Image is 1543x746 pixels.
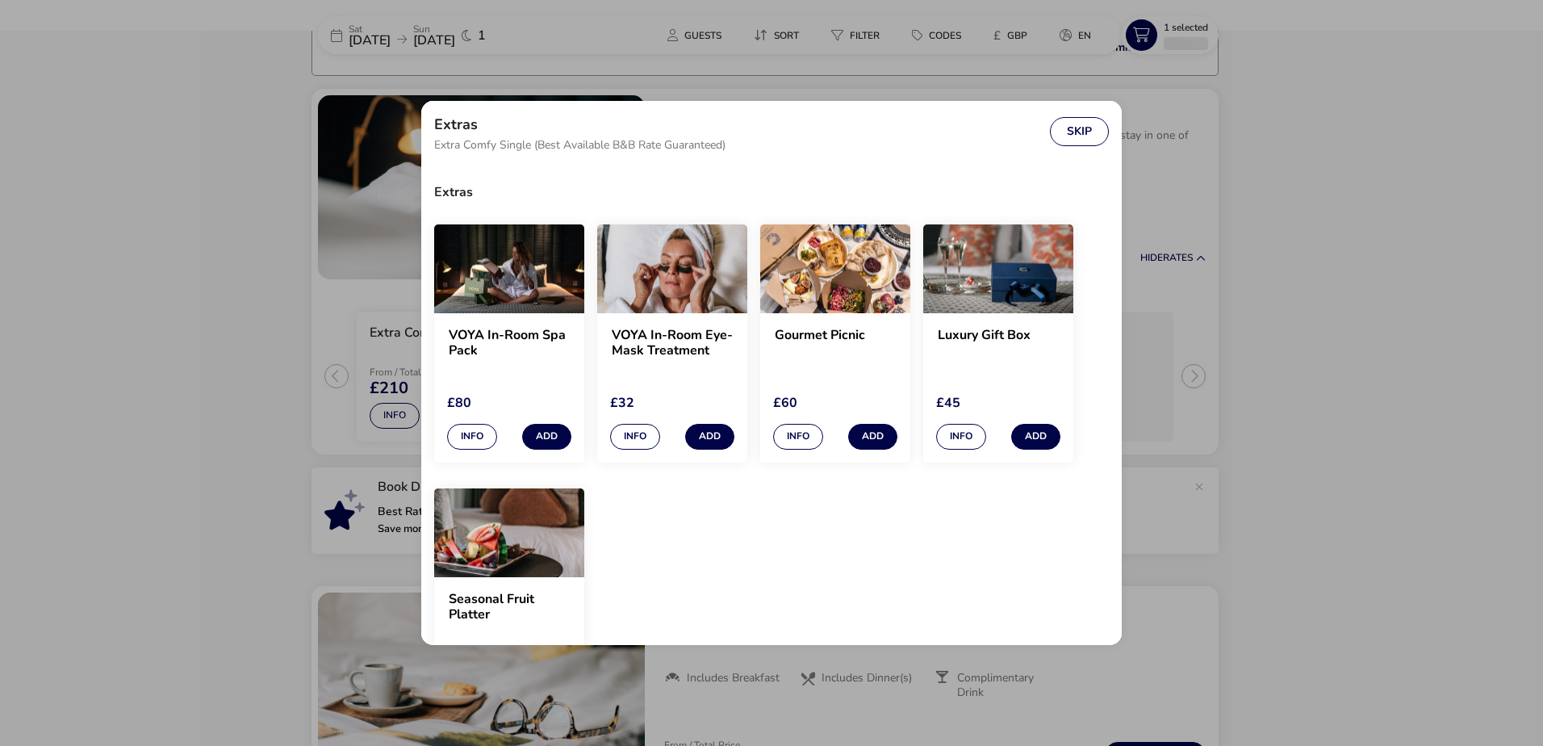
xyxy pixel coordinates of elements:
h2: Extras [434,117,478,132]
h2: VOYA In-Room Spa Pack [449,328,570,358]
span: £45 [936,394,960,412]
h2: Seasonal Fruit Platter [449,592,570,622]
h2: VOYA In-Room Eye-Mask Treatment [612,328,733,358]
button: Info [936,424,986,450]
button: Skip [1050,117,1109,146]
span: £80 [447,394,471,412]
span: Extra Comfy Single (Best Available B&B Rate Guaranteed) [434,140,726,151]
button: Info [610,424,660,450]
button: Add [1011,424,1060,450]
h3: Extras [434,173,1109,212]
h2: Gourmet Picnic [775,328,896,358]
span: £60 [773,394,797,412]
h2: Luxury Gift Box [938,328,1059,358]
button: Info [773,424,823,450]
button: Add [685,424,734,450]
button: Info [447,424,497,450]
div: extras selection modal [421,101,1122,646]
span: £32 [610,394,634,412]
button: Add [848,424,897,450]
button: Add [522,424,571,450]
